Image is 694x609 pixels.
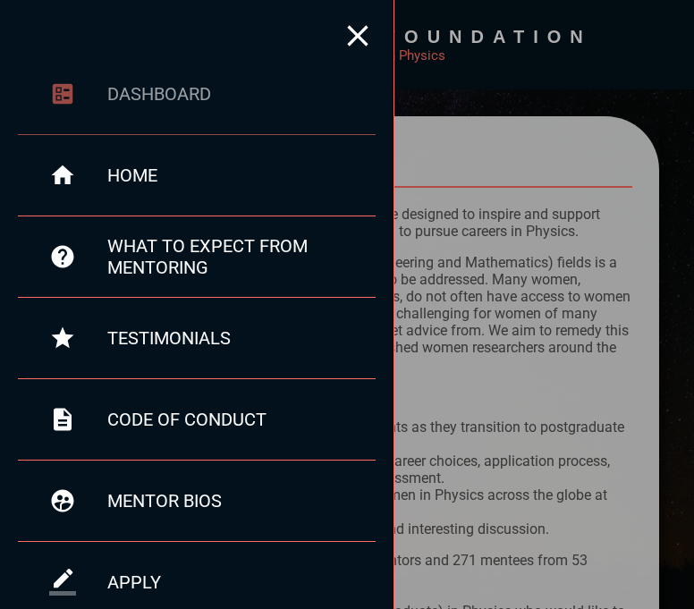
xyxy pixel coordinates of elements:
div: dashboard [107,83,376,105]
div: testimonials [107,327,376,349]
div: home [107,165,376,186]
div: apply [107,571,376,593]
div: mentor bios [107,490,376,512]
div: what to expect from mentoring [107,235,376,278]
div: code of conduct [107,409,376,430]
